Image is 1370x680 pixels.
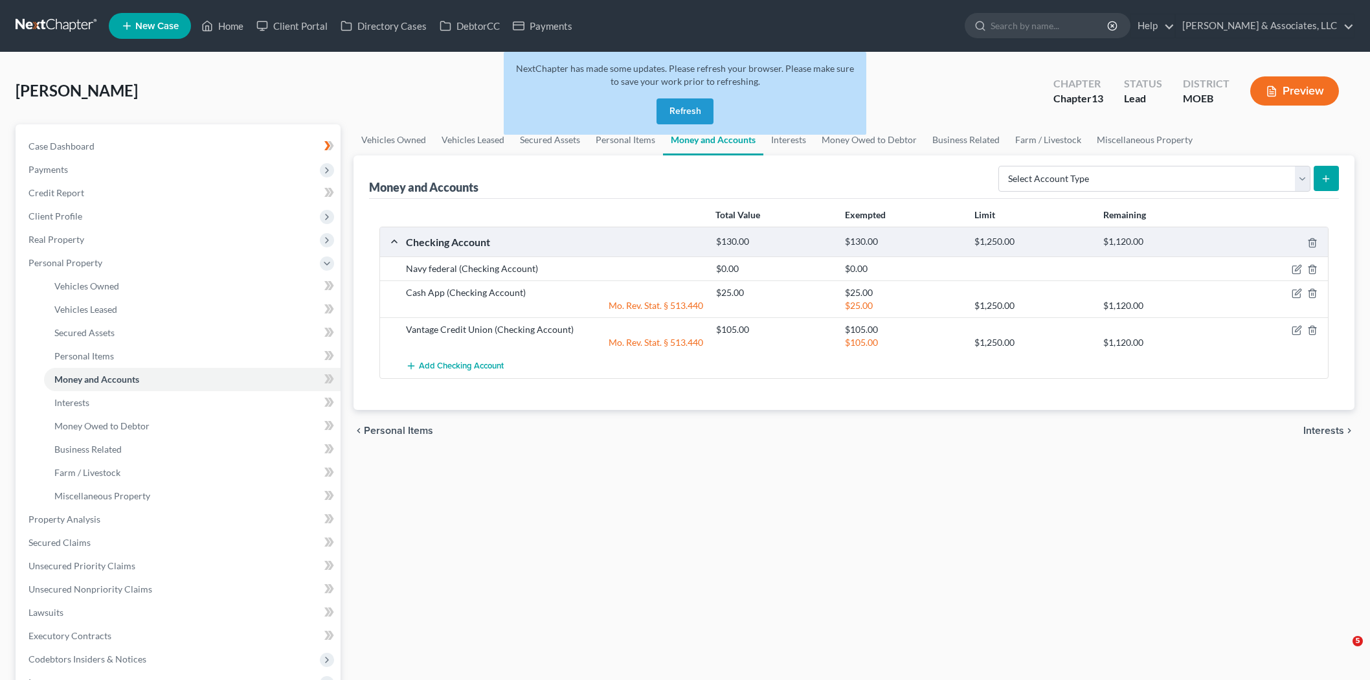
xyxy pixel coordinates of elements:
a: Case Dashboard [18,135,341,158]
a: Interests [44,391,341,414]
div: Vantage Credit Union (Checking Account) [399,323,710,336]
div: $105.00 [838,336,967,349]
a: Payments [506,14,579,38]
a: Directory Cases [334,14,433,38]
i: chevron_right [1344,425,1354,436]
strong: Remaining [1103,209,1146,220]
a: Money and Accounts [44,368,341,391]
strong: Total Value [715,209,760,220]
a: Unsecured Priority Claims [18,554,341,578]
a: Executory Contracts [18,624,341,648]
button: Preview [1250,76,1339,106]
div: $1,250.00 [968,236,1097,248]
span: Miscellaneous Property [54,490,150,501]
span: NextChapter has made some updates. Please refresh your browser. Please make sure to save your wor... [516,63,854,87]
div: Cash App (Checking Account) [399,286,710,299]
a: Secured Assets [44,321,341,345]
a: Miscellaneous Property [1089,124,1200,155]
span: Case Dashboard [28,141,95,152]
div: $25.00 [838,299,967,312]
span: Vehicles Leased [54,304,117,315]
div: Navy federal (Checking Account) [399,262,710,275]
a: Unsecured Nonpriority Claims [18,578,341,601]
a: Client Portal [250,14,334,38]
div: $1,120.00 [1097,299,1226,312]
div: $1,120.00 [1097,336,1226,349]
span: Interests [1303,425,1344,436]
div: Checking Account [399,235,710,249]
a: Vehicles Owned [44,275,341,298]
a: Lawsuits [18,601,341,624]
div: $105.00 [710,323,838,336]
div: Mo. Rev. Stat. § 513.440 [399,299,710,312]
span: Credit Report [28,187,84,198]
span: Farm / Livestock [54,467,120,478]
span: Vehicles Owned [54,280,119,291]
button: Add Checking Account [406,354,504,378]
span: Secured Assets [54,327,115,338]
span: Unsecured Nonpriority Claims [28,584,152,595]
span: [PERSON_NAME] [16,81,138,100]
span: Secured Claims [28,537,91,548]
a: Farm / Livestock [1007,124,1089,155]
div: Lead [1124,91,1162,106]
div: Chapter [1053,76,1103,91]
a: Farm / Livestock [44,461,341,484]
span: Interests [54,397,89,408]
a: Personal Items [44,345,341,368]
div: Mo. Rev. Stat. § 513.440 [399,336,710,349]
span: Property Analysis [28,514,100,525]
strong: Limit [974,209,995,220]
span: New Case [135,21,179,31]
div: $1,250.00 [968,336,1097,349]
div: $0.00 [710,262,838,275]
div: Chapter [1053,91,1103,106]
span: Add Checking Account [419,361,504,372]
a: Business Related [44,438,341,461]
span: 13 [1092,92,1103,104]
div: $1,120.00 [1097,236,1226,248]
a: Money Owed to Debtor [44,414,341,438]
a: Vehicles Leased [44,298,341,321]
span: Money and Accounts [54,374,139,385]
input: Search by name... [991,14,1109,38]
span: Codebtors Insiders & Notices [28,653,146,664]
button: Refresh [657,98,713,124]
a: Home [195,14,250,38]
a: DebtorCC [433,14,506,38]
span: 5 [1353,636,1363,646]
div: $0.00 [838,262,967,275]
span: Executory Contracts [28,630,111,641]
div: Money and Accounts [369,179,478,195]
strong: Exempted [845,209,886,220]
span: Money Owed to Debtor [54,420,150,431]
a: Miscellaneous Property [44,484,341,508]
div: District [1183,76,1230,91]
a: Secured Claims [18,531,341,554]
i: chevron_left [354,425,364,436]
span: Lawsuits [28,607,63,618]
div: $1,250.00 [968,299,1097,312]
span: Personal Items [364,425,433,436]
div: $105.00 [838,323,967,336]
div: $25.00 [710,286,838,299]
div: $130.00 [838,236,967,248]
a: Credit Report [18,181,341,205]
a: Property Analysis [18,508,341,531]
a: Vehicles Owned [354,124,434,155]
button: chevron_left Personal Items [354,425,433,436]
iframe: Intercom live chat [1326,636,1357,667]
div: Status [1124,76,1162,91]
a: Business Related [925,124,1007,155]
span: Client Profile [28,210,82,221]
span: Personal Property [28,257,102,268]
span: Personal Items [54,350,114,361]
a: Vehicles Leased [434,124,512,155]
span: Business Related [54,444,122,455]
a: [PERSON_NAME] & Associates, LLC [1176,14,1354,38]
a: Money Owed to Debtor [814,124,925,155]
span: Payments [28,164,68,175]
span: Real Property [28,234,84,245]
span: Unsecured Priority Claims [28,560,135,571]
div: $130.00 [710,236,838,248]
